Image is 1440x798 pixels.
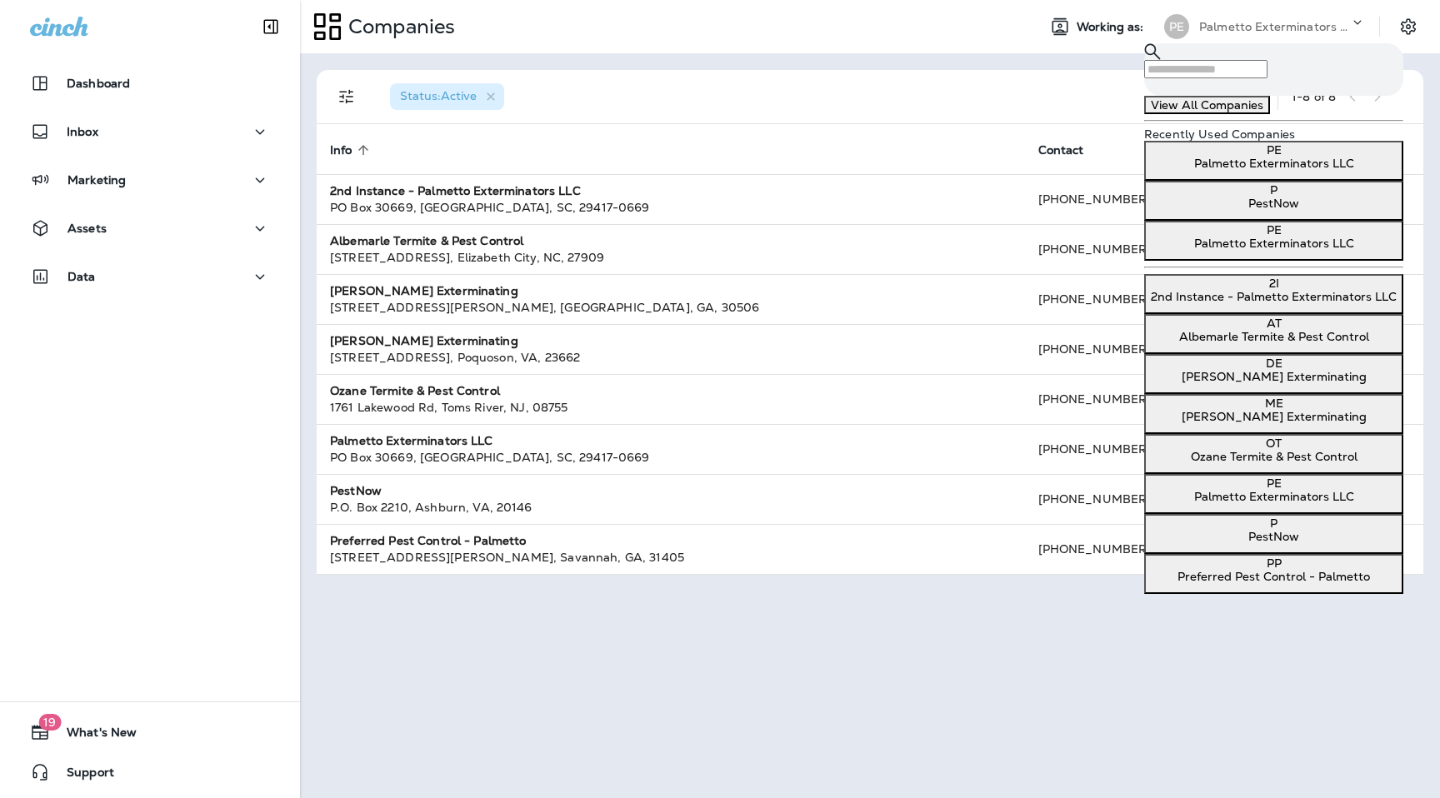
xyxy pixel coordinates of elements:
[17,67,283,100] button: Dashboard
[1144,514,1403,554] button: PPestNow
[67,173,126,187] p: Marketing
[1144,181,1403,221] button: PPestNow
[1151,197,1397,210] p: PestNow
[17,212,283,245] button: Assets
[1151,223,1397,237] div: PE
[330,283,518,298] strong: [PERSON_NAME] Exterminating
[67,125,98,138] p: Inbox
[17,756,283,789] button: Support
[1077,20,1147,34] span: Working as:
[1025,224,1181,274] td: [PHONE_NUMBER]
[1151,530,1397,543] p: PestNow
[1151,143,1397,157] div: PE
[1025,324,1181,374] td: [PHONE_NUMBER]
[1144,96,1270,114] button: View All Companies
[1144,221,1403,261] button: PEPalmetto Exterminators LLC
[1151,317,1397,330] div: AT
[330,349,1012,366] div: [STREET_ADDRESS] , Poquoson , VA , 23662
[1144,127,1403,141] div: Recently Used Companies
[1151,450,1397,463] p: Ozane Termite & Pest Control
[1151,330,1397,343] p: Albemarle Termite & Pest Control
[38,714,61,731] span: 19
[1151,490,1397,503] p: Palmetto Exterminators LLC
[1144,314,1403,354] button: ATAlbemarle Termite & Pest Control
[1393,12,1423,42] button: Settings
[1151,277,1397,290] div: 2I
[400,88,477,103] span: Status : Active
[1038,143,1084,157] span: Contact
[67,222,107,235] p: Assets
[1151,556,1397,570] div: PP
[1144,274,1403,314] button: 2I2nd Instance - Palmetto Exterminators LLC
[330,383,500,398] strong: Ozane Termite & Pest Control
[1164,14,1189,39] div: PE
[1151,357,1397,370] div: DE
[330,483,382,498] strong: PestNow
[330,142,374,157] span: Info
[1025,374,1181,424] td: [PHONE_NUMBER]
[17,260,283,293] button: Data
[1151,516,1397,530] div: P
[330,143,352,157] span: Info
[1151,157,1397,170] p: Palmetto Exterminators LLC
[1144,394,1403,434] button: ME[PERSON_NAME] Exterminating
[1025,524,1181,574] td: [PHONE_NUMBER]
[1151,410,1397,423] p: [PERSON_NAME] Exterminating
[1151,290,1397,303] p: 2nd Instance - Palmetto Exterminators LLC
[1025,174,1181,224] td: [PHONE_NUMBER]
[330,499,1012,516] div: P.O. Box 2210 , Ashburn , VA , 20146
[330,299,1012,316] div: [STREET_ADDRESS][PERSON_NAME] , [GEOGRAPHIC_DATA] , GA , 30506
[330,249,1012,266] div: [STREET_ADDRESS] , Elizabeth City , NC , 27909
[50,766,114,786] span: Support
[1144,141,1403,181] button: PEPalmetto Exterminators LLC
[50,726,137,746] span: What's New
[390,83,504,110] div: Status:Active
[17,115,283,148] button: Inbox
[330,549,1012,566] div: [STREET_ADDRESS][PERSON_NAME] , Savannah , GA , 31405
[1025,474,1181,524] td: [PHONE_NUMBER]
[1151,570,1397,583] p: Preferred Pest Control - Palmetto
[1144,554,1403,594] button: PPPreferred Pest Control - Palmetto
[1151,397,1397,410] div: ME
[330,80,363,113] button: Filters
[1025,424,1181,474] td: [PHONE_NUMBER]
[1025,274,1181,324] td: [PHONE_NUMBER]
[330,399,1012,416] div: 1761 Lakewood Rd , Toms River , NJ , 08755
[1151,436,1397,450] div: OT
[330,533,527,548] strong: Preferred Pest Control - Palmetto
[247,10,294,43] button: Collapse Sidebar
[330,433,493,448] strong: Palmetto Exterminators LLC
[67,270,96,283] p: Data
[67,77,130,90] p: Dashboard
[17,716,283,749] button: 19What's New
[342,14,455,39] p: Companies
[1199,20,1349,33] p: Palmetto Exterminators LLC
[1151,476,1397,490] div: PE
[1144,434,1403,474] button: OTOzane Termite & Pest Control
[1144,354,1403,394] button: DE[PERSON_NAME] Exterminating
[1038,142,1106,157] span: Contact
[330,199,1012,216] div: PO Box 30669 , [GEOGRAPHIC_DATA] , SC , 29417-0669
[17,163,283,197] button: Marketing
[330,333,518,348] strong: [PERSON_NAME] Exterminating
[1151,370,1397,383] p: [PERSON_NAME] Exterminating
[330,183,581,198] strong: 2nd Instance - Palmetto Exterminators LLC
[1151,183,1397,197] div: P
[330,449,1012,466] div: PO Box 30669 , [GEOGRAPHIC_DATA] , SC , 29417-0669
[330,233,523,248] strong: Albemarle Termite & Pest Control
[1151,237,1397,250] p: Palmetto Exterminators LLC
[1144,474,1403,514] button: PEPalmetto Exterminators LLC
